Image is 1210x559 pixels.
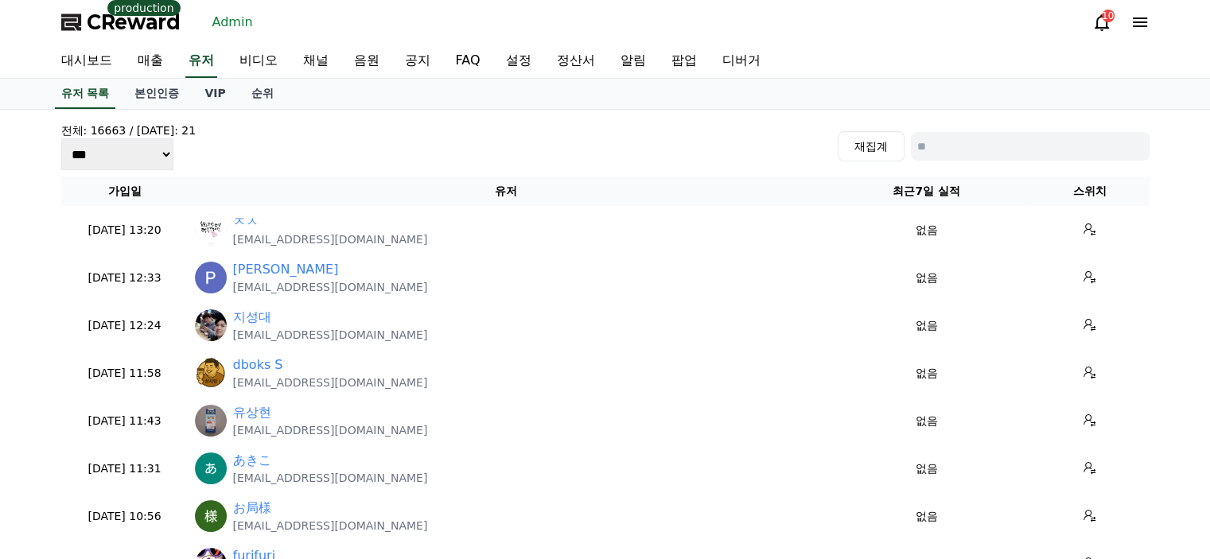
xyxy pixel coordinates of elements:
[192,79,238,109] a: VIP
[341,45,392,78] a: 음원
[68,365,182,382] p: [DATE] 11:58
[205,446,305,486] a: Settings
[823,177,1030,206] th: 최근7일 실적
[195,405,227,437] img: https://cdn.creward.net/profile/user/YY08Aug 28, 2025114400_25c02cb7700fa483f3d64945447251fb7132c...
[235,470,274,483] span: Settings
[227,45,290,78] a: 비디오
[233,470,428,486] p: [EMAIL_ADDRESS][DOMAIN_NAME]
[830,460,1024,477] p: 없음
[61,177,189,206] th: 가입일
[195,214,227,246] img: http://k.kakaocdn.net/dn/cIp0OS/btr6eWS2K5b/yErokEycODHCbdPyUu0zTk/img_640x640.jpg
[830,317,1024,334] p: 없음
[105,446,205,486] a: Messages
[206,10,259,35] a: Admin
[838,131,905,161] button: 재집계
[233,451,271,470] a: あきこ
[1102,10,1115,22] div: 10
[61,10,181,35] a: CReward
[659,45,710,78] a: 팝업
[132,471,179,483] span: Messages
[189,177,823,206] th: 유저
[68,460,182,477] p: [DATE] 11:31
[233,327,428,343] p: [EMAIL_ADDRESS][DOMAIN_NAME]
[233,499,271,518] a: お局様
[443,45,493,78] a: FAQ
[233,375,428,390] p: [EMAIL_ADDRESS][DOMAIN_NAME]
[233,231,428,247] p: [EMAIL_ADDRESS][DOMAIN_NAME]
[1030,177,1150,206] th: 스위치
[233,403,271,422] a: 유상현
[290,45,341,78] a: 채널
[68,222,182,239] p: [DATE] 13:20
[49,45,125,78] a: 대시보드
[830,365,1024,382] p: 없음
[233,518,428,534] p: [EMAIL_ADDRESS][DOMAIN_NAME]
[493,45,544,78] a: 설정
[195,309,227,341] img: https://lh3.googleusercontent.com/a/ACg8ocK3N-y9xCbak0OwP9Ir83zmaXUxEEPmFAzV9Y8iJMnDXs3Yvyfe=s96-c
[830,508,1024,525] p: 없음
[41,470,68,483] span: Home
[68,270,182,286] p: [DATE] 12:33
[233,279,428,295] p: [EMAIL_ADDRESS][DOMAIN_NAME]
[1092,13,1111,32] a: 10
[830,270,1024,286] p: 없음
[392,45,443,78] a: 공지
[195,452,227,484] img: https://lh3.googleusercontent.com/a/ACg8ocJNfgeBX9eyAW9YK4PnyI9vba2dSmNTRZu3hFUUhdEranCmrw=s96-c
[233,355,283,375] a: dboks S
[125,45,176,78] a: 매출
[233,260,339,279] a: [PERSON_NAME]
[87,10,181,35] span: CReward
[122,79,192,109] a: 본인인증
[195,262,227,293] img: https://lh3.googleusercontent.com/a/ACg8ocLrikpRBfg4hTBTP1nBLS3IRNAotjIk_GzVnoIM5HB0POahFQ=s96-c
[608,45,659,78] a: 알림
[195,500,227,532] img: https://lh3.googleusercontent.com/a/ACg8ocIVA9nRx04R9aGA8si0z9_xsXLnhHO-MDN2-_FG_N-TcnYFtQ=s96-c
[195,357,227,389] img: https://cdn.creward.net/profile/user/YY08Aug 28, 2025115911_e5f7c0f5c8444a44571af261eee197d89caca...
[830,413,1024,429] p: 없음
[61,122,196,138] h4: 전체: 16663 / [DATE]: 21
[233,212,259,231] a: ㅈㅅ
[830,222,1024,239] p: 없음
[55,79,116,109] a: 유저 목록
[710,45,773,78] a: 디버거
[185,45,217,78] a: 유저
[5,446,105,486] a: Home
[544,45,608,78] a: 정산서
[68,508,182,525] p: [DATE] 10:56
[68,317,182,334] p: [DATE] 12:24
[68,413,182,429] p: [DATE] 11:43
[233,422,428,438] p: [EMAIL_ADDRESS][DOMAIN_NAME]
[233,308,271,327] a: 지성대
[239,79,286,109] a: 순위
